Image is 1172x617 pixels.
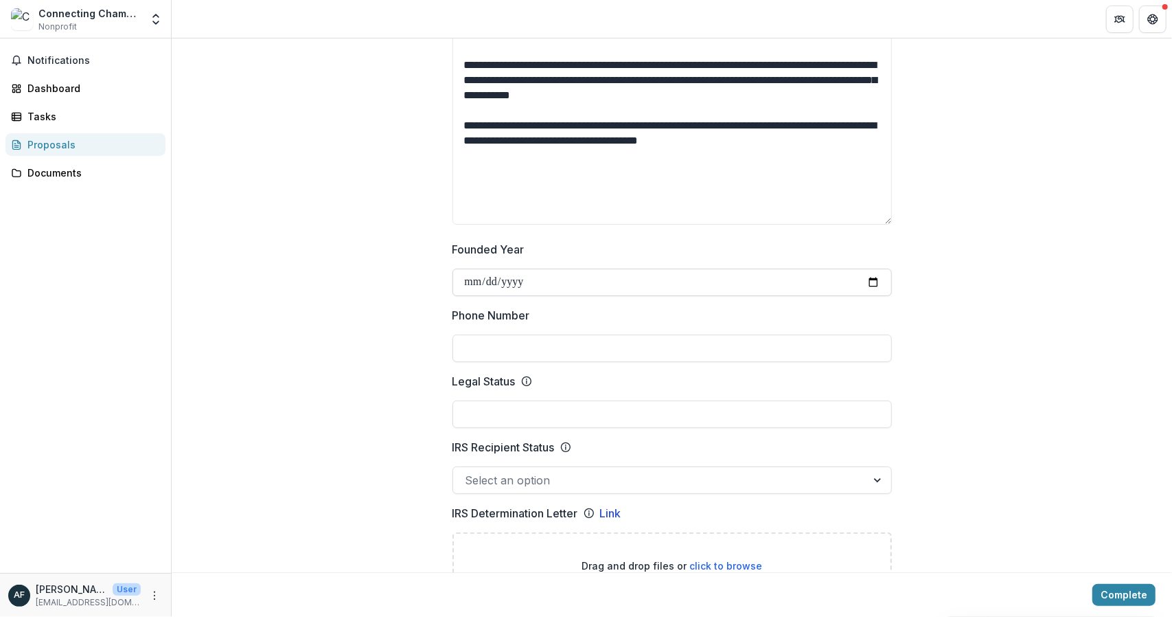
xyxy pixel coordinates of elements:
a: Proposals [5,133,165,156]
button: More [146,587,163,604]
button: Partners [1106,5,1134,33]
button: Complete [1092,584,1156,606]
img: Connecting Champions [11,8,33,30]
p: IRS Determination Letter [452,505,578,521]
p: [EMAIL_ADDRESS][DOMAIN_NAME] [36,596,141,609]
div: Proposals [27,137,154,152]
div: Arias Flory [14,591,25,600]
a: Documents [5,161,165,184]
p: User [113,583,141,596]
p: Drag and drop files or [582,559,762,573]
div: Dashboard [27,81,154,96]
a: Tasks [5,105,165,128]
p: [PERSON_NAME] [36,582,107,596]
p: Phone Number [452,307,530,324]
a: Link [600,505,621,521]
button: Get Help [1139,5,1167,33]
a: Dashboard [5,77,165,100]
div: Connecting Champions [38,6,141,21]
span: Notifications [27,55,160,67]
button: Open entity switcher [146,5,165,33]
button: Notifications [5,49,165,71]
p: Founded Year [452,241,525,258]
p: IRS Recipient Status [452,439,555,456]
span: click to browse [689,560,762,572]
div: Documents [27,166,154,180]
p: Legal Status [452,373,516,390]
span: Nonprofit [38,21,77,33]
div: Tasks [27,109,154,124]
